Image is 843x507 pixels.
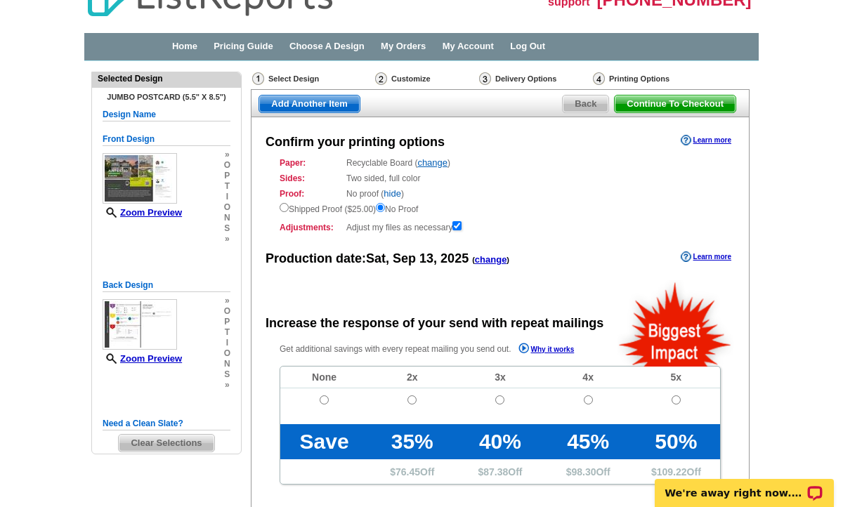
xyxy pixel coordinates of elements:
a: Choose A Design [289,41,365,51]
div: Customize [374,72,478,86]
span: o [224,306,230,317]
strong: Paper: [280,157,342,169]
h5: Design Name [103,108,230,121]
a: Log Out [510,41,545,51]
span: 13, [419,251,437,265]
span: 87.38 [483,466,508,478]
span: ( ) [472,256,509,264]
span: Sat, [366,251,389,265]
div: Delivery Options [478,72,592,89]
a: Home [172,41,197,51]
span: 2025 [440,251,469,265]
a: change [417,157,447,168]
div: Printing Options [592,72,714,89]
a: My Orders [381,41,426,51]
a: Learn more [681,135,731,146]
h5: Need a Clean Slate? [103,417,230,430]
span: n [224,213,230,223]
a: Learn more [681,251,731,263]
strong: Proof: [280,187,342,200]
td: $ Off [456,459,544,484]
div: Adjust my files as necessary [280,218,721,234]
div: Confirm your printing options [266,133,445,152]
td: Save [280,424,368,459]
h5: Back Design [103,279,230,292]
span: Clear Selections [119,435,214,452]
span: s [224,223,230,234]
td: 3x [456,367,544,388]
span: » [224,380,230,390]
td: $ Off [544,459,632,484]
td: 2x [368,367,456,388]
div: Recyclable Board ( ) [280,157,721,169]
span: n [224,359,230,369]
img: small-thumb.jpg [103,153,177,204]
a: Add Another Item [259,95,360,113]
span: Back [563,96,608,112]
div: Select Design [251,72,374,89]
a: Zoom Preview [103,207,182,218]
div: Shipped Proof ($25.00) No Proof [280,200,721,216]
div: Increase the response of your send with repeat mailings [266,315,603,333]
span: s [224,369,230,380]
span: o [224,160,230,171]
span: Add Another Item [259,96,360,112]
div: No proof ( ) [280,187,721,216]
span: Continue To Checkout [615,96,736,112]
img: biggestImpact.png [617,280,733,367]
img: Printing Options & Summary [593,72,605,85]
h4: Jumbo Postcard (5.5" x 8.5") [103,93,230,101]
td: 45% [544,424,632,459]
h5: Front Design [103,133,230,146]
strong: Sides: [280,172,342,185]
td: 50% [632,424,720,459]
a: Why it works [518,343,575,357]
td: 40% [456,424,544,459]
a: My Account [443,41,494,51]
img: Customize [375,72,387,85]
td: $ Off [632,459,720,484]
img: small-thumb.jpg [103,299,177,350]
td: 5x [632,367,720,388]
div: Two sided, full color [280,172,721,185]
p: Get additional savings with every repeat mailing you send out. [280,341,604,357]
a: Zoom Preview [103,353,182,364]
span: o [224,348,230,359]
span: Sep [393,251,416,265]
span: 98.30 [571,466,596,478]
a: Back [562,95,609,113]
span: o [224,202,230,213]
img: Select Design [252,72,264,85]
a: Pricing Guide [214,41,273,51]
span: p [224,317,230,327]
span: i [224,192,230,202]
span: 76.45 [396,466,420,478]
a: change [475,254,507,265]
span: t [224,181,230,192]
div: Selected Design [92,72,241,85]
div: Production date: [266,250,509,268]
strong: Adjustments: [280,221,342,234]
span: i [224,338,230,348]
td: $ Off [368,459,456,484]
img: Delivery Options [479,72,491,85]
iframe: LiveChat chat widget [646,463,843,507]
td: None [280,367,368,388]
span: » [224,150,230,160]
span: t [224,327,230,338]
td: 4x [544,367,632,388]
span: » [224,234,230,244]
td: 35% [368,424,456,459]
span: p [224,171,230,181]
a: hide [384,188,401,199]
span: » [224,296,230,306]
